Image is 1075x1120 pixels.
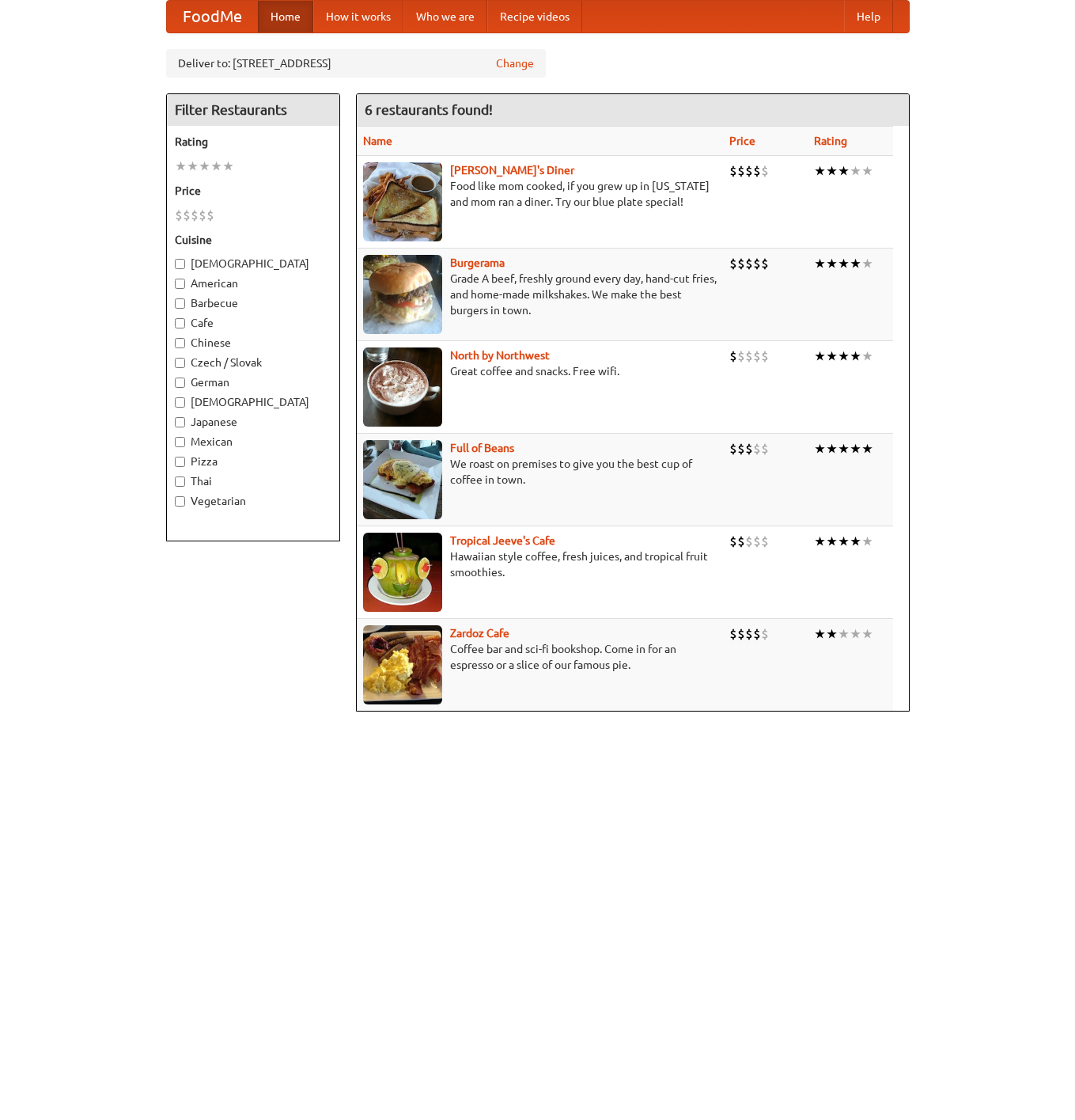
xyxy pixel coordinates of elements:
[167,1,258,32] a: FoodMe
[753,255,761,272] li: $
[729,533,737,550] li: $
[450,627,509,640] a: Zardoz Cafe
[403,1,487,32] a: Who we are
[826,440,838,457] li: ★
[753,440,761,457] li: $
[175,295,331,311] label: Barbecue
[175,397,185,408] input: [DEMOGRAPHIC_DATA]
[838,347,850,365] li: ★
[729,440,737,457] li: $
[175,134,331,150] h5: Rating
[761,533,769,550] li: $
[450,442,514,454] a: Full of Beans
[363,533,442,612] img: jeeves.jpg
[175,434,331,450] label: Mexican
[363,625,442,704] img: zardoz.jpg
[222,158,234,175] li: ★
[737,255,745,272] li: $
[850,625,861,643] li: ★
[737,440,745,457] li: $
[363,178,717,210] p: Food like mom cooked, if you grew up in [US_STATE] and mom ran a diner. Try our blue plate special!
[175,207,183,224] li: $
[450,164,574,177] a: [PERSON_NAME]'s Diner
[175,335,331,351] label: Chinese
[753,347,761,365] li: $
[814,533,826,550] li: ★
[199,158,210,175] li: ★
[363,549,717,580] p: Hawaiian style coffee, fresh juices, and tropical fruit smoothies.
[363,641,717,673] p: Coffee bar and sci-fi bookshop. Come in for an espresso or a slice of our famous pie.
[826,255,838,272] li: ★
[175,473,331,489] label: Thai
[737,347,745,365] li: $
[745,347,753,365] li: $
[729,255,737,272] li: $
[175,318,185,328] input: Cafe
[183,207,191,224] li: $
[175,417,185,427] input: Japanese
[838,162,850,180] li: ★
[737,162,745,180] li: $
[861,440,873,457] li: ★
[838,440,850,457] li: ★
[753,533,761,550] li: $
[175,355,331,370] label: Czech / Slovak
[175,493,331,509] label: Vegetarian
[761,162,769,180] li: $
[850,440,861,457] li: ★
[861,347,873,365] li: ★
[175,338,185,348] input: Chinese
[753,162,761,180] li: $
[175,158,187,175] li: ★
[761,347,769,365] li: $
[363,347,442,427] img: north.jpg
[761,625,769,643] li: $
[450,534,555,547] a: Tropical Jeeve's Cafe
[838,533,850,550] li: ★
[363,271,717,318] p: Grade A beef, freshly ground every day, hand-cut fries, and home-made milkshakes. We make the bes...
[737,625,745,643] li: $
[826,162,838,180] li: ★
[175,358,185,368] input: Czech / Slovak
[450,256,505,269] a: Burgerama
[850,162,861,180] li: ★
[826,347,838,365] li: ★
[814,625,826,643] li: ★
[761,440,769,457] li: $
[753,625,761,643] li: $
[745,255,753,272] li: $
[814,347,826,365] li: ★
[729,162,737,180] li: $
[745,625,753,643] li: $
[175,414,331,430] label: Japanese
[363,363,717,379] p: Great coffee and snacks. Free wifi.
[175,256,331,271] label: [DEMOGRAPHIC_DATA]
[175,437,185,447] input: Mexican
[737,533,745,550] li: $
[363,162,442,241] img: sallys.jpg
[861,255,873,272] li: ★
[838,625,850,643] li: ★
[814,440,826,457] li: ★
[487,1,582,32] a: Recipe videos
[175,457,185,467] input: Pizza
[861,533,873,550] li: ★
[450,349,550,362] a: North by Northwest
[826,533,838,550] li: ★
[313,1,403,32] a: How it works
[838,255,850,272] li: ★
[363,456,717,488] p: We roast on premises to give you the best cup of coffee in town.
[729,347,737,365] li: $
[844,1,893,32] a: Help
[861,625,873,643] li: ★
[175,275,331,291] label: American
[850,347,861,365] li: ★
[729,625,737,643] li: $
[166,49,546,78] div: Deliver to: [STREET_ADDRESS]
[175,496,185,507] input: Vegetarian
